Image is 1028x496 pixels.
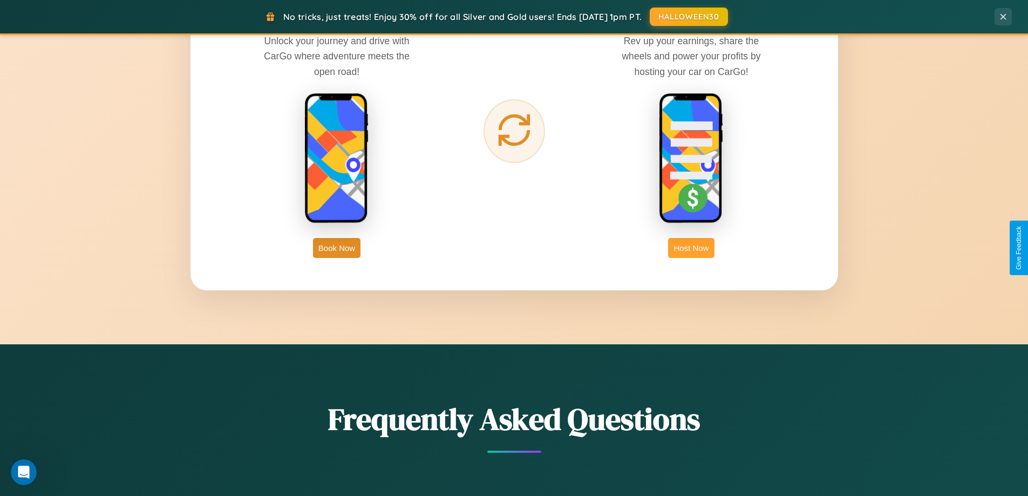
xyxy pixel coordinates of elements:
[1015,226,1023,270] div: Give Feedback
[313,238,360,258] button: Book Now
[304,93,369,225] img: rent phone
[650,8,728,26] button: HALLOWEEN30
[283,11,642,22] span: No tricks, just treats! Enjoy 30% off for all Silver and Gold users! Ends [DATE] 1pm PT.
[256,33,418,79] p: Unlock your journey and drive with CarGo where adventure meets the open road!
[659,93,724,225] img: host phone
[610,33,772,79] p: Rev up your earnings, share the wheels and power your profits by hosting your car on CarGo!
[668,238,714,258] button: Host Now
[190,398,838,440] h2: Frequently Asked Questions
[11,459,37,485] iframe: Intercom live chat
